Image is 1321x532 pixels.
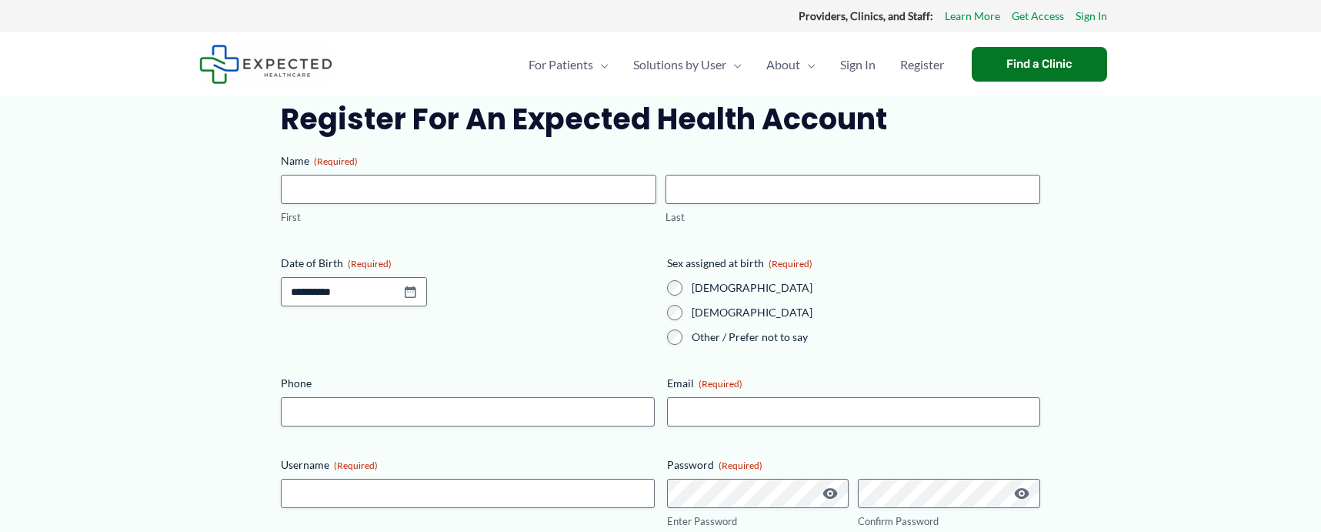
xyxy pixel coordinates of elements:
a: Sign In [828,38,888,92]
span: Sign In [840,38,876,92]
a: Sign In [1076,6,1107,26]
img: Expected Healthcare Logo - side, dark font, small [199,45,332,84]
a: Learn More [945,6,1000,26]
button: Show Password [821,484,839,503]
legend: Name [281,153,358,169]
span: Menu Toggle [800,38,816,92]
span: (Required) [348,258,392,269]
legend: Password [667,457,762,473]
a: Solutions by UserMenu Toggle [621,38,754,92]
span: (Required) [314,156,358,167]
nav: Primary Site Navigation [516,38,956,92]
a: Get Access [1012,6,1064,26]
label: [DEMOGRAPHIC_DATA] [692,280,1040,296]
a: Find a Clinic [972,47,1107,82]
span: (Required) [699,378,742,390]
label: [DEMOGRAPHIC_DATA] [692,305,1040,320]
a: Register [888,38,956,92]
label: Username [281,457,654,473]
h2: Register for an Expected Health Account [281,100,1040,138]
a: For PatientsMenu Toggle [516,38,621,92]
span: (Required) [334,460,378,471]
label: Other / Prefer not to say [692,330,1040,345]
label: Email [667,376,1040,391]
span: Solutions by User [633,38,726,92]
span: About [766,38,800,92]
legend: Sex assigned at birth [667,256,812,271]
label: Confirm Password [858,514,1040,529]
label: Enter Password [667,514,849,529]
button: Show Password [1012,484,1031,503]
span: Menu Toggle [726,38,742,92]
span: Menu Toggle [593,38,609,92]
label: First [281,210,655,225]
label: Phone [281,376,654,391]
label: Date of Birth [281,256,654,271]
strong: Providers, Clinics, and Staff: [799,9,933,22]
a: AboutMenu Toggle [754,38,828,92]
span: (Required) [719,460,762,471]
label: Last [666,210,1040,225]
span: (Required) [769,258,812,269]
span: Register [900,38,944,92]
span: For Patients [529,38,593,92]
